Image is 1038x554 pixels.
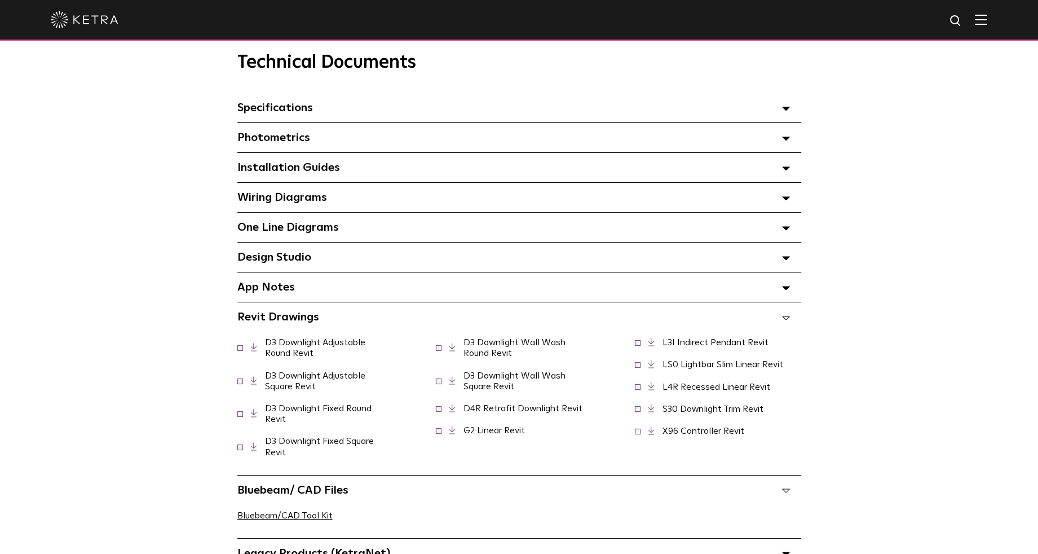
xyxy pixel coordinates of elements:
[463,404,582,413] a: D4R Retrofit Downlight Revit
[662,338,768,347] a: L3I Indirect Pendant Revit
[237,222,339,233] span: One Line Diagrams
[463,338,566,358] a: D3 Downlight Wall Wash Round Revit
[662,382,770,392] a: L4R Recessed Linear Revit
[265,371,365,391] a: D3 Downlight Adjustable Square Revit
[662,360,783,369] a: LS0 Lightbar Slim Linear Revit
[237,192,327,203] span: Wiring Diagrams
[237,52,801,73] h3: Technical Documents
[237,282,295,293] span: App Notes
[662,404,763,414] a: S30 Downlight Trim Revit
[51,11,118,28] img: ketra-logo-2019-white
[237,162,340,173] span: Installation Guides
[265,404,372,424] a: D3 Downlight Fixed Round Revit
[237,132,310,143] span: Photometrics
[975,14,987,25] img: Hamburger%20Nav.svg
[237,485,348,496] span: Bluebeam/ CAD Files
[237,311,319,323] span: Revit Drawings
[265,437,374,456] a: D3 Downlight Fixed Square Revit
[662,427,744,436] a: X96 Controller Revit
[237,252,311,263] span: Design Studio
[265,338,365,358] a: D3 Downlight Adjustable Round Revit
[237,511,333,520] a: Bluebeam/CAD Tool Kit
[949,14,963,28] img: search icon
[463,426,525,435] a: G2 Linear Revit
[463,371,566,391] a: D3 Downlight Wall Wash Square Revit
[237,102,313,113] span: Specifications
